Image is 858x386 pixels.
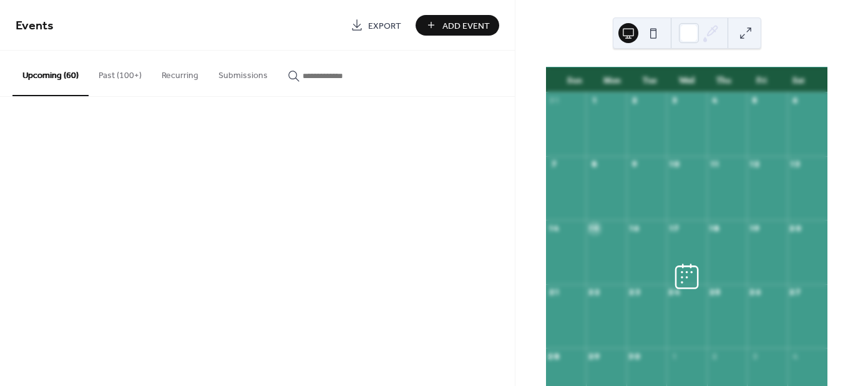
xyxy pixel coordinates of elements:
[791,160,801,169] div: 13
[368,19,401,32] span: Export
[631,67,668,92] div: Tue
[16,14,54,38] span: Events
[668,67,706,92] div: Wed
[670,288,680,297] div: 24
[341,15,411,36] a: Export
[590,160,599,169] div: 8
[590,352,599,361] div: 29
[743,67,780,92] div: Fri
[89,51,152,95] button: Past (100+)
[670,224,680,233] div: 17
[630,160,640,169] div: 9
[711,224,720,233] div: 18
[751,224,760,233] div: 19
[550,352,559,361] div: 28
[751,288,760,297] div: 26
[711,288,720,297] div: 25
[208,51,278,95] button: Submissions
[751,160,760,169] div: 12
[791,352,801,361] div: 4
[590,224,599,233] div: 15
[711,96,720,106] div: 4
[630,352,640,361] div: 30
[550,160,559,169] div: 7
[12,51,89,96] button: Upcoming (60)
[791,288,801,297] div: 27
[751,352,760,361] div: 3
[593,67,631,92] div: Mon
[416,15,499,36] button: Add Event
[791,96,801,106] div: 6
[550,288,559,297] div: 21
[152,51,208,95] button: Recurring
[556,67,593,92] div: Sun
[670,352,680,361] div: 1
[751,96,760,106] div: 5
[711,352,720,361] div: 2
[670,160,680,169] div: 10
[630,288,640,297] div: 23
[590,288,599,297] div: 22
[550,96,559,106] div: 31
[590,96,599,106] div: 1
[791,224,801,233] div: 20
[705,67,743,92] div: Thu
[630,96,640,106] div: 2
[780,67,817,92] div: Sat
[442,19,490,32] span: Add Event
[550,224,559,233] div: 14
[670,96,680,106] div: 3
[630,224,640,233] div: 16
[711,160,720,169] div: 11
